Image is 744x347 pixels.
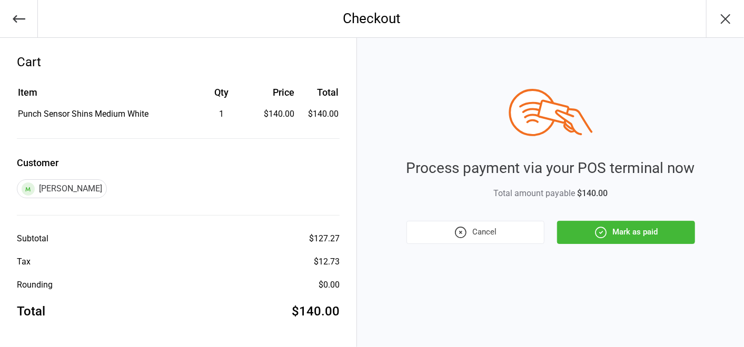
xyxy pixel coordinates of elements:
[406,187,695,200] div: Total amount payable
[253,85,294,99] div: Price
[577,188,608,198] span: $140.00
[557,221,695,244] button: Mark as paid
[17,279,53,291] div: Rounding
[17,232,48,245] div: Subtotal
[314,256,340,268] div: $12.73
[17,53,340,72] div: Cart
[190,108,252,120] div: 1
[319,279,340,291] div: $0.00
[17,156,340,170] label: Customer
[17,256,31,268] div: Tax
[299,85,339,107] th: Total
[292,302,340,321] div: $140.00
[190,85,252,107] th: Qty
[18,109,148,119] span: Punch Sensor Shins Medium White
[17,179,107,198] div: [PERSON_NAME]
[406,221,544,244] button: Cancel
[253,108,294,120] div: $140.00
[17,302,45,321] div: Total
[18,85,189,107] th: Item
[299,108,339,120] td: $140.00
[406,157,695,179] div: Process payment via your POS terminal now
[309,232,340,245] div: $127.27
